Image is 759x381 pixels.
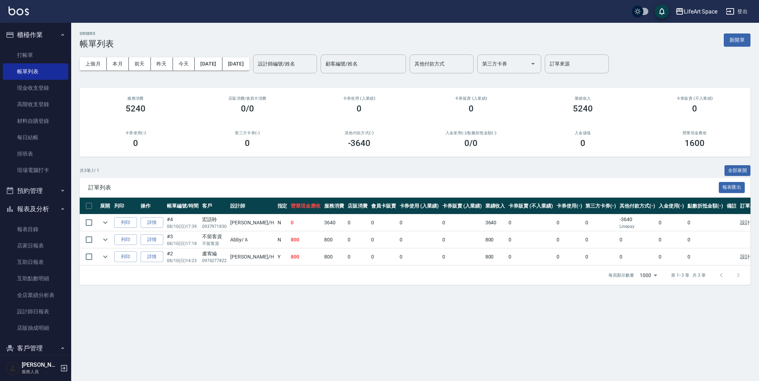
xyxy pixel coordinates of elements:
[289,249,322,265] td: 800
[228,198,275,214] th: 設計師
[464,138,478,148] h3: 0 /0
[507,249,554,265] td: 0
[724,36,750,43] a: 新開單
[692,104,697,114] h3: 0
[22,361,58,369] h5: [PERSON_NAME]
[584,249,618,265] td: 0
[686,214,725,231] td: 0
[647,131,742,135] h2: 營業現金應收
[202,240,227,247] p: 不留客資
[133,138,138,148] h3: 0
[441,231,484,248] td: 0
[276,231,289,248] td: N
[276,214,289,231] td: N
[369,231,398,248] td: 0
[657,198,686,214] th: 入金使用(-)
[685,138,705,148] h3: 1600
[88,96,183,101] h3: 服務消費
[398,214,441,231] td: 0
[139,198,165,214] th: 操作
[484,231,507,248] td: 800
[22,369,58,375] p: 服務人員
[141,251,163,262] a: 詳情
[3,96,68,113] a: 高階收支登錄
[580,138,585,148] h3: 0
[3,221,68,238] a: 報表目錄
[100,217,111,228] button: expand row
[398,249,441,265] td: 0
[3,287,68,303] a: 全店業績分析表
[98,198,112,214] th: 展開
[346,231,369,248] td: 0
[484,249,507,265] td: 800
[165,249,200,265] td: #2
[618,249,657,265] td: 0
[100,251,111,262] button: expand row
[126,104,146,114] h3: 5240
[469,104,474,114] h3: 0
[289,198,322,214] th: 營業現金應收
[245,138,250,148] h3: 0
[484,198,507,214] th: 業績收入
[536,131,630,135] h2: 入金儲值
[719,182,745,193] button: 報表匯出
[200,198,229,214] th: 客戶
[684,7,717,16] div: LifeArt Space
[620,223,655,230] p: Linepay
[167,223,199,230] p: 08/10 (日) 17:39
[724,33,750,47] button: 新開單
[423,96,518,101] h2: 卡券販賣 (入業績)
[507,214,554,231] td: 0
[555,198,584,214] th: 卡券使用(-)
[369,214,398,231] td: 0
[555,231,584,248] td: 0
[723,5,750,18] button: 登出
[346,249,369,265] td: 0
[3,320,68,336] a: 店販抽成明細
[151,57,173,71] button: 昨天
[3,26,68,44] button: 櫃檯作業
[141,234,163,245] a: 詳情
[573,104,593,114] h3: 5240
[241,104,254,114] h3: 0/0
[686,198,725,214] th: 點數折抵金額(-)
[3,270,68,287] a: 互助點數明細
[3,80,68,96] a: 現金收支登錄
[3,63,68,80] a: 帳單列表
[3,146,68,162] a: 排班表
[3,113,68,129] a: 材料自購登錄
[608,272,634,278] p: 每頁顯示數量
[114,251,137,262] button: 列印
[80,39,114,49] h3: 帳單列表
[9,6,29,15] img: Logo
[276,198,289,214] th: 指定
[200,131,295,135] h2: 第三方卡券(-)
[114,234,137,245] button: 列印
[423,131,518,135] h2: 入金使用(-) /點數折抵金額(-)
[657,249,686,265] td: 0
[3,238,68,254] a: 店家日報表
[441,214,484,231] td: 0
[618,214,657,231] td: -3640
[398,198,441,214] th: 卡券使用 (入業績)
[312,96,406,101] h2: 卡券使用 (入業績)
[657,231,686,248] td: 0
[200,96,295,101] h2: 店販消費 /會員卡消費
[584,198,618,214] th: 第三方卡券(-)
[357,104,362,114] h3: 0
[165,214,200,231] td: #4
[165,198,200,214] th: 帳單編號/時間
[202,233,227,240] div: 不留客資
[584,214,618,231] td: 0
[107,57,129,71] button: 本月
[165,231,200,248] td: #3
[686,231,725,248] td: 0
[322,231,346,248] td: 800
[618,231,657,248] td: 0
[322,214,346,231] td: 3640
[671,272,706,278] p: 第 1–3 筆 共 3 筆
[507,198,554,214] th: 卡券販賣 (不入業績)
[222,57,249,71] button: [DATE]
[312,131,406,135] h2: 其他付款方式(-)
[112,198,139,214] th: 列印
